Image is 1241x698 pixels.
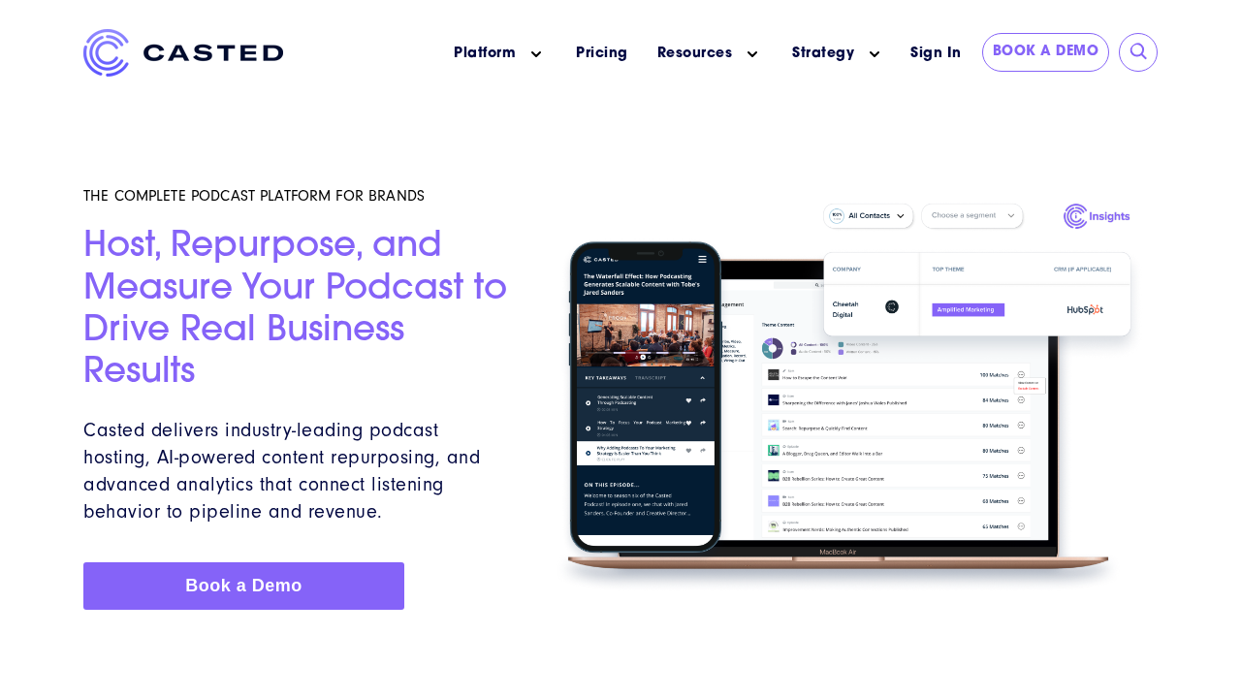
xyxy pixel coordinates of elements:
span: Casted delivers industry-leading podcast hosting, AI-powered content repurposing, and advanced an... [83,419,480,523]
span: Book a Demo [185,576,302,595]
a: Book a Demo [982,33,1110,72]
a: Strategy [792,44,854,64]
img: Casted_Logo_Horizontal_FullColor_PUR_BLUE [83,29,283,77]
img: Homepage Hero [541,194,1158,603]
a: Pricing [576,44,628,64]
nav: Main menu [312,29,900,79]
a: Sign In [900,33,972,75]
h2: Host, Repurpose, and Measure Your Podcast to Drive Real Business Results [83,227,518,395]
a: Platform [454,44,516,64]
input: Submit [1130,43,1149,62]
h5: THE COMPLETE PODCAST PLATFORM FOR BRANDS [83,186,518,206]
a: Book a Demo [83,562,404,610]
a: Resources [657,44,733,64]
